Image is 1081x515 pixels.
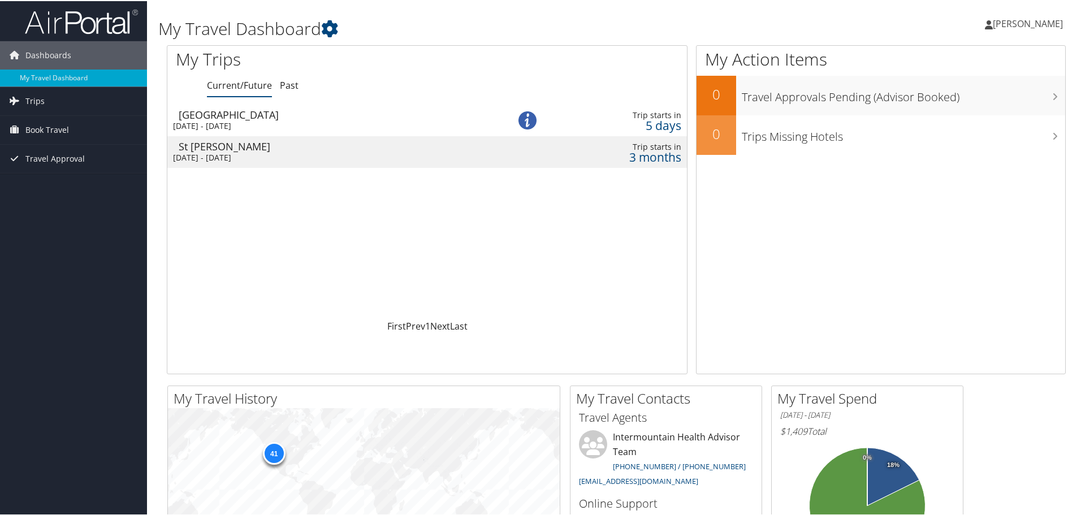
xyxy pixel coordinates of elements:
[565,141,681,151] div: Trip starts in
[697,114,1065,154] a: 0Trips Missing Hotels
[173,120,482,130] div: [DATE] - [DATE]
[262,441,285,464] div: 41
[697,123,736,142] h2: 0
[387,319,406,331] a: First
[780,424,954,436] h6: Total
[280,78,299,90] a: Past
[993,16,1063,29] span: [PERSON_NAME]
[863,453,872,460] tspan: 0%
[576,388,762,407] h2: My Travel Contacts
[777,388,963,407] h2: My Travel Spend
[25,7,138,34] img: airportal-logo.png
[697,46,1065,70] h1: My Action Items
[25,144,85,172] span: Travel Approval
[579,409,753,425] h3: Travel Agents
[25,40,71,68] span: Dashboards
[613,460,746,470] a: [PHONE_NUMBER] / [PHONE_NUMBER]
[430,319,450,331] a: Next
[25,115,69,143] span: Book Travel
[742,83,1065,104] h3: Travel Approvals Pending (Advisor Booked)
[518,110,537,128] img: alert-flat-solid-info.png
[173,152,482,162] div: [DATE] - [DATE]
[742,122,1065,144] h3: Trips Missing Hotels
[579,495,753,510] h3: Online Support
[176,46,462,70] h1: My Trips
[985,6,1074,40] a: [PERSON_NAME]
[780,424,807,436] span: $1,409
[579,475,698,485] a: [EMAIL_ADDRESS][DOMAIN_NAME]
[207,78,272,90] a: Current/Future
[697,75,1065,114] a: 0Travel Approvals Pending (Advisor Booked)
[406,319,425,331] a: Prev
[780,409,954,419] h6: [DATE] - [DATE]
[565,119,681,129] div: 5 days
[565,109,681,119] div: Trip starts in
[158,16,769,40] h1: My Travel Dashboard
[450,319,468,331] a: Last
[425,319,430,331] a: 1
[174,388,560,407] h2: My Travel History
[25,86,45,114] span: Trips
[697,84,736,103] h2: 0
[573,429,759,490] li: Intermountain Health Advisor Team
[179,109,488,119] div: [GEOGRAPHIC_DATA]
[179,140,488,150] div: St [PERSON_NAME]
[565,151,681,161] div: 3 months
[887,461,900,468] tspan: 18%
